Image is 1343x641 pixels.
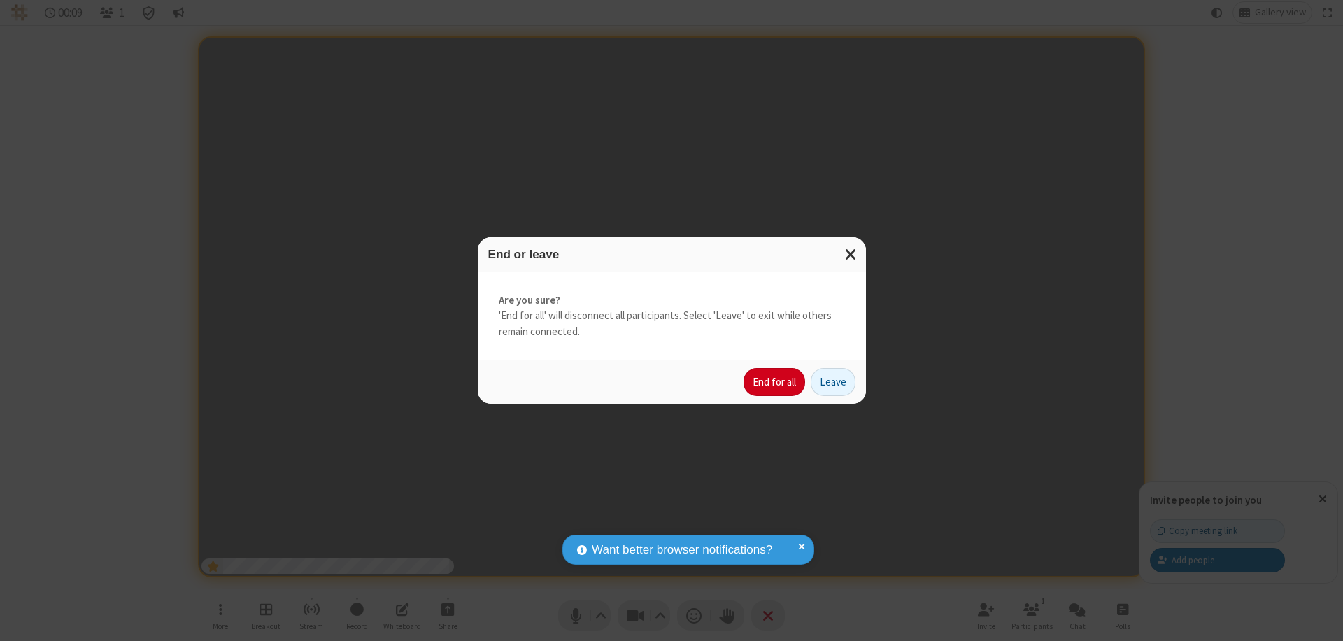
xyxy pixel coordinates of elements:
button: Leave [811,368,855,396]
span: Want better browser notifications? [592,541,772,559]
button: Close modal [837,237,866,272]
h3: End or leave [488,248,855,261]
button: End for all [744,368,805,396]
div: 'End for all' will disconnect all participants. Select 'Leave' to exit while others remain connec... [478,272,866,361]
strong: Are you sure? [499,293,845,309]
